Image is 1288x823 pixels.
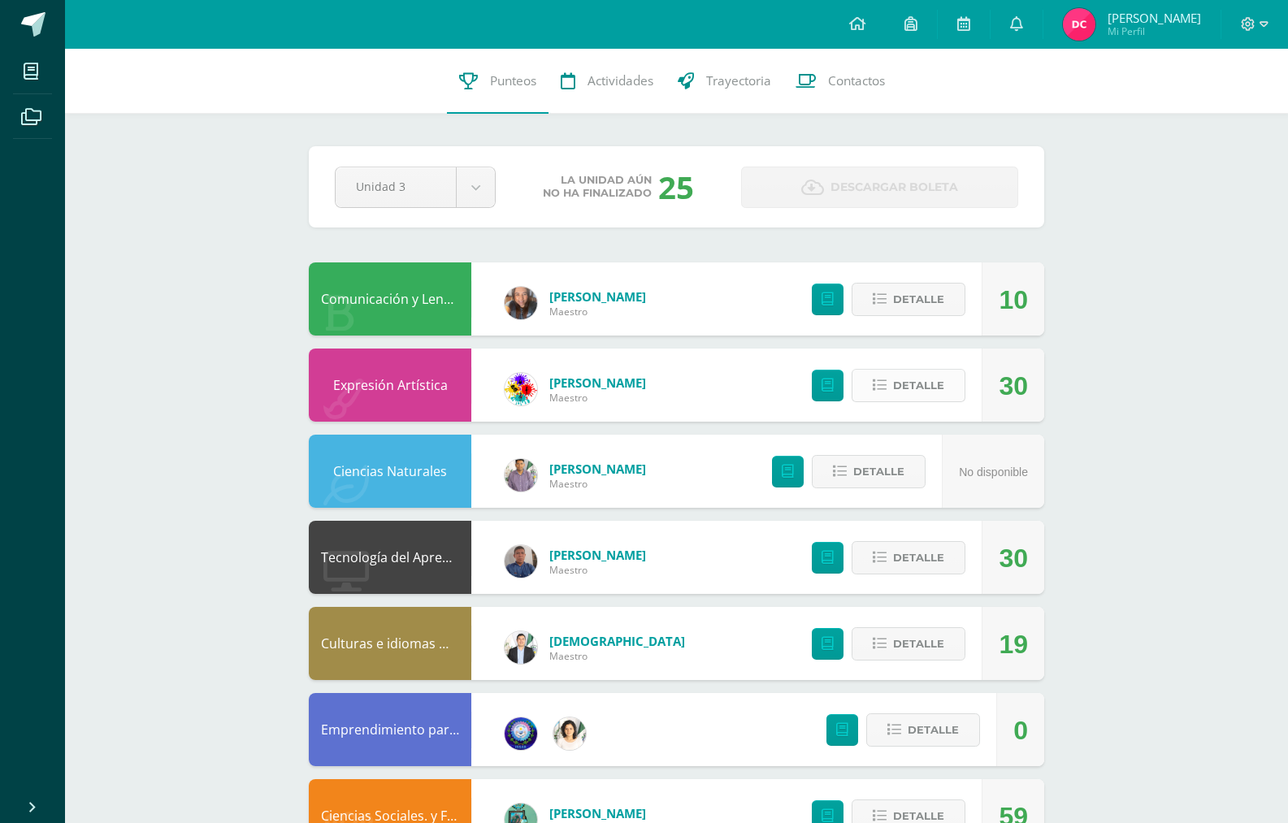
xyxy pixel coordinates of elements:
[356,167,436,206] span: Unidad 3
[505,459,537,492] img: b08e72ae1415402f2c8bd1f3d2cdaa84.png
[505,287,537,319] img: 8286b9a544571e995a349c15127c7be6.png
[908,715,959,745] span: Detalle
[447,49,549,114] a: Punteos
[893,370,944,401] span: Detalle
[852,541,965,574] button: Detalle
[309,262,471,336] div: Comunicación y Lenguaje L1
[309,521,471,594] div: Tecnología del Aprendizaje y Comunicación
[309,435,471,508] div: Ciencias Naturales
[549,391,646,405] span: Maestro
[549,805,646,821] a: [PERSON_NAME]
[588,72,653,89] span: Actividades
[1013,694,1028,767] div: 0
[959,466,1028,479] span: No disponible
[658,166,694,208] div: 25
[549,461,646,477] a: [PERSON_NAME]
[852,283,965,316] button: Detalle
[666,49,783,114] a: Trayectoria
[549,477,646,491] span: Maestro
[893,629,944,659] span: Detalle
[852,369,965,402] button: Detalle
[812,455,926,488] button: Detalle
[1108,10,1201,26] span: [PERSON_NAME]
[549,563,646,577] span: Maestro
[1108,24,1201,38] span: Mi Perfil
[549,547,646,563] a: [PERSON_NAME]
[549,288,646,305] a: [PERSON_NAME]
[553,717,586,750] img: 7a8e161cab7694f51b452fdf17c6d5da.png
[893,284,944,314] span: Detalle
[336,167,495,207] a: Unidad 3
[893,543,944,573] span: Detalle
[490,72,536,89] span: Punteos
[309,349,471,422] div: Expresión Artística
[999,522,1028,595] div: 30
[866,713,980,747] button: Detalle
[999,608,1028,681] div: 19
[999,349,1028,422] div: 30
[828,72,885,89] span: Contactos
[505,373,537,405] img: d0a5be8572cbe4fc9d9d910beeabcdaa.png
[505,545,537,578] img: bf66807720f313c6207fc724d78fb4d0.png
[543,174,652,200] span: La unidad aún no ha finalizado
[853,457,904,487] span: Detalle
[549,49,666,114] a: Actividades
[999,263,1028,336] div: 10
[309,607,471,680] div: Culturas e idiomas mayas Garífuna y Xinca L2
[505,631,537,664] img: aa2172f3e2372f881a61fb647ea0edf1.png
[549,649,685,663] span: Maestro
[549,305,646,318] span: Maestro
[783,49,897,114] a: Contactos
[549,375,646,391] a: [PERSON_NAME]
[1063,8,1095,41] img: bae459bd0cbb3c6435d31d162aa0c0eb.png
[830,167,958,207] span: Descargar boleta
[706,72,771,89] span: Trayectoria
[309,693,471,766] div: Emprendimiento para la Productividad y Desarrollo
[505,717,537,750] img: 38991008722c8d66f2d85f4b768620e4.png
[549,633,685,649] a: [DEMOGRAPHIC_DATA]
[852,627,965,661] button: Detalle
